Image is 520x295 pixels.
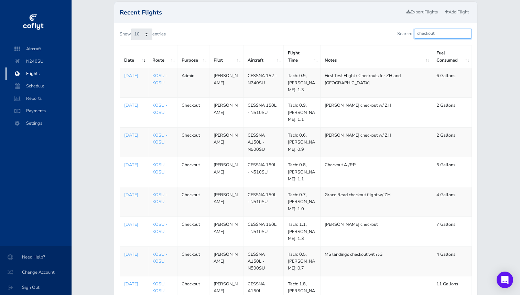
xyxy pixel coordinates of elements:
div: Open Intercom Messenger [497,272,513,288]
td: CESSNA A150L - N500SU [243,246,284,276]
td: Grace Read checkout flight w/ ZH [321,187,432,217]
td: [PERSON_NAME] checkout [321,217,432,246]
td: [PERSON_NAME] [209,246,243,276]
a: KOSU - KOSU [152,73,167,86]
td: Tach: 0.7, [PERSON_NAME]: 1.0 [283,187,321,217]
a: [DATE] [124,132,144,139]
td: [PERSON_NAME] [209,157,243,187]
td: CESSNA 150L - N510SU [243,217,284,246]
span: N240SU [12,55,65,67]
a: [DATE] [124,161,144,168]
td: 5 Gallons [432,157,472,187]
td: Checkout AJ/RP [321,157,432,187]
td: 7 Gallons [432,217,472,246]
a: KOSU - KOSU [152,162,167,175]
a: [DATE] [124,191,144,198]
td: [PERSON_NAME] checkout w/ ZH [321,127,432,157]
td: [PERSON_NAME] [209,217,243,246]
a: KOSU - KOSU [152,221,167,234]
a: KOSU - KOSU [152,132,167,145]
span: Aircraft [12,43,65,55]
td: Checkout [177,246,209,276]
th: Date: activate to sort column ascending [120,45,148,68]
a: [DATE] [124,221,144,228]
td: Tach: 0.5, [PERSON_NAME]: 0.7 [283,246,321,276]
td: Checkout [177,127,209,157]
td: Tach: 0.9, [PERSON_NAME]: 1.1 [283,98,321,127]
td: Checkout [177,217,209,246]
td: Admin [177,68,209,98]
label: Show entries [120,29,166,40]
a: [DATE] [124,251,144,258]
td: Tach: 0.8, [PERSON_NAME]: 1.1 [283,157,321,187]
td: Tach: 1.1, [PERSON_NAME]: 1.3 [283,217,321,246]
td: CESSNA 152 - N240SU [243,68,284,98]
td: 4 Gallons [432,187,472,217]
a: KOSU - KOSU [152,281,167,294]
td: Checkout [177,98,209,127]
img: coflyt logo [22,12,44,33]
th: Aircraft: activate to sort column ascending [243,45,284,68]
td: 2 Gallons [432,127,472,157]
td: [PERSON_NAME] [209,187,243,217]
td: Tach: 0.6, [PERSON_NAME]: 0.9 [283,127,321,157]
a: [DATE] [124,72,144,79]
a: [DATE] [124,102,144,109]
td: First Test Flight / Checkouts for ZH and [GEOGRAPHIC_DATA] [321,68,432,98]
td: Checkout [177,157,209,187]
a: Export Flights [403,7,441,17]
td: Tach: 0.9, [PERSON_NAME]: 1.3 [283,68,321,98]
a: KOSU - KOSU [152,102,167,115]
h2: Recent Flights [120,9,404,15]
th: Pilot: activate to sort column ascending [209,45,243,68]
td: MS landings checkout with JG [321,246,432,276]
a: KOSU - KOSU [152,251,167,264]
td: 2 Gallons [432,98,472,127]
td: 4 Gallons [432,246,472,276]
td: [PERSON_NAME] checkout w/ ZH [321,98,432,127]
td: CESSNA 150L - N510SU [243,187,284,217]
td: 6 Gallons [432,68,472,98]
th: Fuel Consumed: activate to sort column ascending [432,45,472,68]
th: Notes: activate to sort column ascending [321,45,432,68]
a: KOSU - KOSU [152,192,167,205]
span: Flights [12,67,65,80]
td: CESSNA A150L - N500SU [243,127,284,157]
span: Need Help? [8,251,63,263]
span: Change Account [8,266,63,278]
td: [PERSON_NAME] [209,127,243,157]
th: Route: activate to sort column ascending [148,45,177,68]
input: Search: [414,29,472,39]
td: [PERSON_NAME] [209,68,243,98]
select: Showentries [131,29,152,40]
span: Payments [12,105,65,117]
a: [DATE] [124,281,144,287]
td: CESSNA 150L - N510SU [243,157,284,187]
span: Reports [12,92,65,105]
th: Flight Time: activate to sort column ascending [283,45,321,68]
td: [PERSON_NAME] [209,98,243,127]
span: Settings [12,117,65,129]
th: Purpose: activate to sort column ascending [177,45,209,68]
label: Search: [397,29,472,39]
td: CESSNA 150L - N510SU [243,98,284,127]
span: Schedule [12,80,65,92]
span: Sign Out [8,281,63,294]
a: Add Flight [442,7,472,17]
td: Checkout [177,187,209,217]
